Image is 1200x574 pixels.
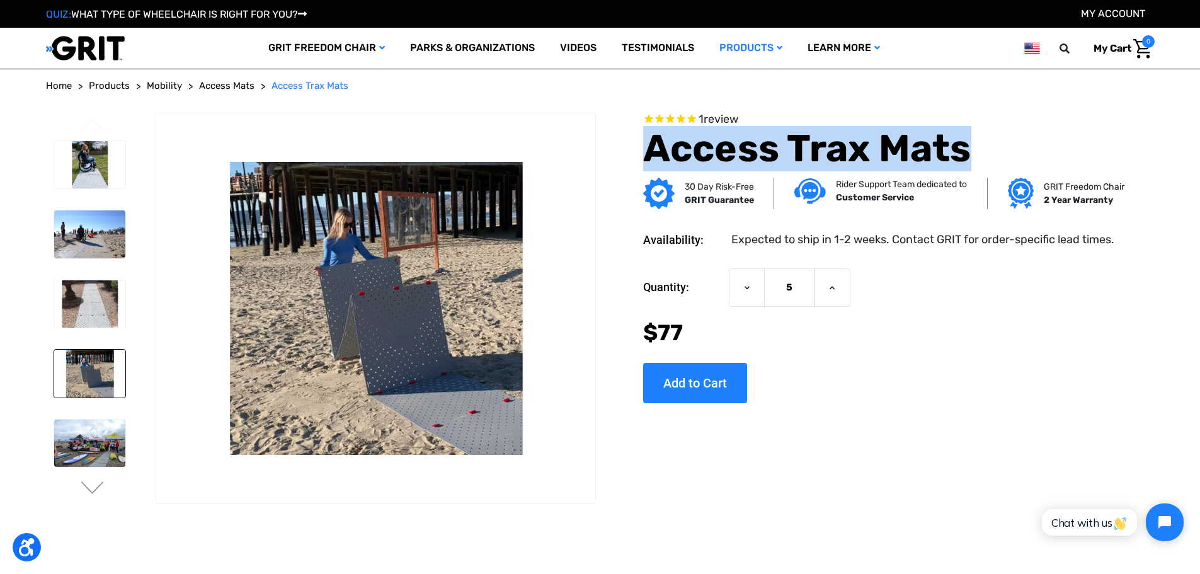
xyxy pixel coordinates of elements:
span: review [704,112,738,126]
button: Go to slide 2 of 6 [79,481,106,497]
span: 0 [1142,35,1155,48]
img: Access Trax Mats [54,350,125,398]
img: us.png [1024,40,1039,56]
strong: GRIT Guarantee [685,195,754,205]
img: Access Trax Mats [156,162,595,454]
span: My Cart [1094,42,1131,54]
span: Access Mats [199,80,254,91]
span: QUIZ: [46,8,71,20]
a: Mobility [147,79,182,93]
span: Home [46,80,72,91]
span: Mobility [147,80,182,91]
input: Search [1065,35,1084,62]
a: Testimonials [609,28,707,69]
span: Access Trax Mats [271,80,348,91]
span: 1 reviews [699,112,738,126]
nav: Breadcrumb [46,79,1155,93]
label: Quantity: [643,268,723,306]
a: Home [46,79,72,93]
a: Learn More [795,28,893,69]
input: Add to Cart [643,363,747,403]
iframe: Tidio Chat [1028,493,1194,552]
span: Products [89,80,130,91]
img: Cart [1133,39,1151,59]
button: Go to slide 6 of 6 [79,118,106,134]
strong: Customer Service [836,192,914,203]
span: Rated 5.0 out of 5 stars 1 reviews [643,113,1121,127]
a: Parks & Organizations [397,28,547,69]
a: QUIZ:WHAT TYPE OF WHEELCHAIR IS RIGHT FOR YOU? [46,8,307,20]
img: GRIT All-Terrain Wheelchair and Mobility Equipment [46,35,125,61]
a: Access Mats [199,79,254,93]
a: Products [707,28,795,69]
a: Videos [547,28,609,69]
a: Access Trax Mats [271,79,348,93]
a: Cart with 0 items [1084,35,1155,62]
img: Access Trax Mats [54,280,125,328]
p: Rider Support Team dedicated to [836,178,967,191]
img: Access Trax Mats [54,141,125,189]
img: Grit freedom [1008,178,1034,209]
strong: 2 Year Warranty [1044,195,1113,205]
span: $77 [643,319,683,346]
p: GRIT Freedom Chair [1044,180,1124,193]
img: GRIT Guarantee [643,178,675,209]
dd: Expected to ship in 1-2 weeks. Contact GRIT for order-specific lead times. [731,231,1114,248]
img: Access Trax Mats [54,210,125,258]
img: Access Trax Mats [54,420,125,468]
a: Account [1081,8,1145,20]
dt: Availability: [643,231,723,248]
p: 30 Day Risk-Free [685,180,754,193]
img: Customer service [794,178,826,204]
a: Products [89,79,130,93]
a: GRIT Freedom Chair [256,28,397,69]
h1: Access Trax Mats [643,126,1121,171]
